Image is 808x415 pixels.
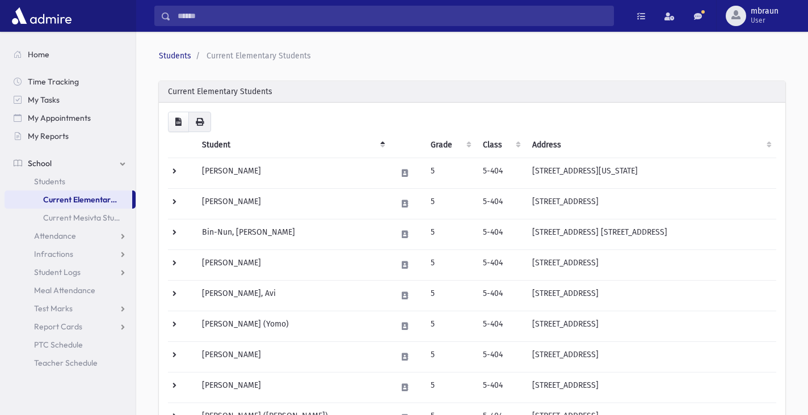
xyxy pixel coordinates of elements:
[424,250,476,281] td: 5
[5,209,136,227] a: Current Mesivta Students
[195,342,389,372] td: [PERSON_NAME]
[476,372,525,403] td: 5-404
[34,231,76,241] span: Attendance
[476,250,525,281] td: 5-404
[424,189,476,219] td: 5
[525,250,776,281] td: [STREET_ADDRESS]
[28,113,91,123] span: My Appointments
[195,281,389,311] td: [PERSON_NAME], Avi
[525,342,776,372] td: [STREET_ADDRESS]
[168,112,189,132] button: CSV
[5,154,136,172] a: School
[525,219,776,250] td: [STREET_ADDRESS] [STREET_ADDRESS]
[28,49,49,60] span: Home
[188,112,211,132] button: Print
[195,250,389,281] td: [PERSON_NAME]
[525,311,776,342] td: [STREET_ADDRESS]
[5,190,132,209] a: Current Elementary Students
[751,16,778,25] span: User
[424,281,476,311] td: 5
[171,6,613,26] input: Search
[34,285,95,295] span: Meal Attendance
[5,45,136,63] a: Home
[5,263,136,281] a: Student Logs
[424,372,476,403] td: 5
[476,219,525,250] td: 5-404
[5,299,136,317] a: Test Marks
[195,219,389,250] td: Bin-Nun, [PERSON_NAME]
[5,73,136,91] a: Time Tracking
[28,95,60,105] span: My Tasks
[28,77,79,87] span: Time Tracking
[159,81,785,103] div: Current Elementary Students
[424,219,476,250] td: 5
[525,372,776,403] td: [STREET_ADDRESS]
[34,303,73,314] span: Test Marks
[424,311,476,342] td: 5
[159,51,191,61] a: Students
[34,358,98,368] span: Teacher Schedule
[34,340,83,350] span: PTC Schedule
[424,132,476,158] th: Grade: activate to sort column ascending
[476,311,525,342] td: 5-404
[476,281,525,311] td: 5-404
[159,50,781,62] nav: breadcrumb
[5,317,136,336] a: Report Cards
[525,132,776,158] th: Address: activate to sort column ascending
[5,172,136,190] a: Students
[525,189,776,219] td: [STREET_ADDRESS]
[195,372,389,403] td: [PERSON_NAME]
[34,267,81,277] span: Student Logs
[34,176,65,187] span: Students
[195,189,389,219] td: [PERSON_NAME]
[195,158,389,189] td: [PERSON_NAME]
[195,132,389,158] th: Student: activate to sort column descending
[34,321,82,332] span: Report Cards
[5,336,136,354] a: PTC Schedule
[207,51,311,61] span: Current Elementary Students
[5,109,136,127] a: My Appointments
[28,131,69,141] span: My Reports
[5,281,136,299] a: Meal Attendance
[34,249,73,259] span: Infractions
[751,7,778,16] span: mbraun
[9,5,74,27] img: AdmirePro
[476,158,525,189] td: 5-404
[476,189,525,219] td: 5-404
[5,91,136,109] a: My Tasks
[5,127,136,145] a: My Reports
[28,158,52,168] span: School
[5,245,136,263] a: Infractions
[525,158,776,189] td: [STREET_ADDRESS][US_STATE]
[5,354,136,372] a: Teacher Schedule
[195,311,389,342] td: [PERSON_NAME] (Yomo)
[476,342,525,372] td: 5-404
[476,132,525,158] th: Class: activate to sort column ascending
[424,158,476,189] td: 5
[5,227,136,245] a: Attendance
[424,342,476,372] td: 5
[525,281,776,311] td: [STREET_ADDRESS]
